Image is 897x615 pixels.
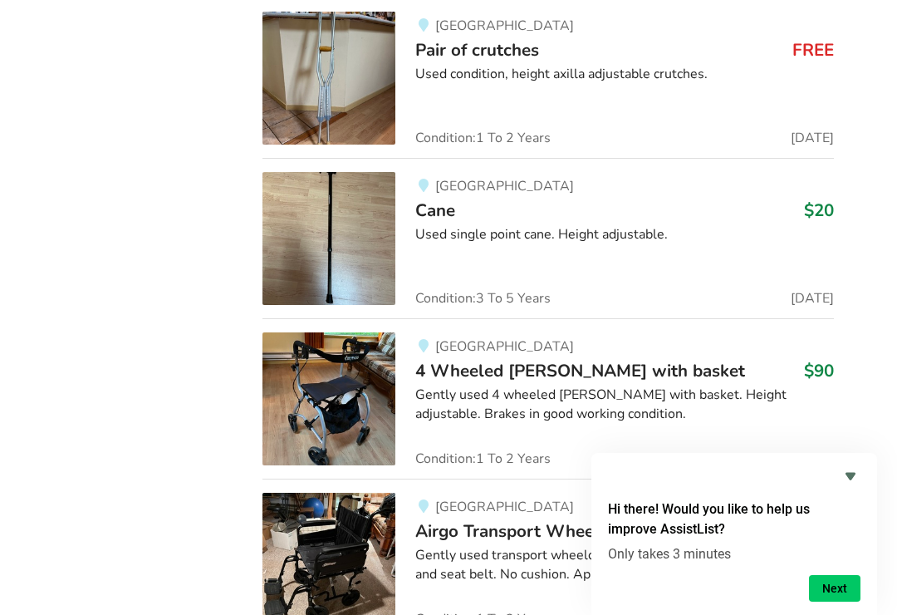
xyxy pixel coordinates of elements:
span: [GEOGRAPHIC_DATA] [435,17,574,35]
span: Cane [415,199,455,222]
span: [GEOGRAPHIC_DATA] [435,337,574,356]
p: Only takes 3 minutes [608,546,860,562]
div: Gently used transport wheelchair with adjustable length leg rests and seat belt. No cushion. Appr... [415,546,833,584]
span: Pair of crutches [415,38,539,61]
h2: Hi there! Would you like to help us improve AssistList? [608,499,860,539]
div: Used condition, height axilla adjustable crutches. [415,65,833,84]
h3: $20 [804,199,834,221]
a: mobility-cane[GEOGRAPHIC_DATA]Cane$20Used single point cane. Height adjustable.Condition:3 To 5 Y... [262,158,833,318]
span: Condition: 1 To 2 Years [415,452,551,465]
button: Next question [809,575,860,602]
h3: FREE [792,39,834,61]
span: Airgo Transport Wheelchair [415,519,638,543]
span: [GEOGRAPHIC_DATA] [435,498,574,516]
div: Hi there! Would you like to help us improve AssistList? [608,466,860,602]
span: [DATE] [791,131,834,145]
span: [DATE] [791,292,834,305]
span: 4 Wheeled [PERSON_NAME] with basket [415,359,745,382]
img: mobility-pair of crutches [262,12,395,145]
h3: $90 [804,360,834,381]
button: Hide survey [841,466,860,486]
span: Condition: 3 To 5 Years [415,292,551,305]
img: mobility-4 wheeled walker with basket [262,332,395,465]
span: [GEOGRAPHIC_DATA] [435,177,574,195]
div: Gently used 4 wheeled [PERSON_NAME] with basket. Height adjustable. Brakes in good working condit... [415,386,833,424]
img: mobility-cane [262,172,395,305]
a: mobility-4 wheeled walker with basket[GEOGRAPHIC_DATA]4 Wheeled [PERSON_NAME] with basket$90Gentl... [262,318,833,479]
div: Used single point cane. Height adjustable. [415,225,833,244]
span: Condition: 1 To 2 Years [415,131,551,145]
